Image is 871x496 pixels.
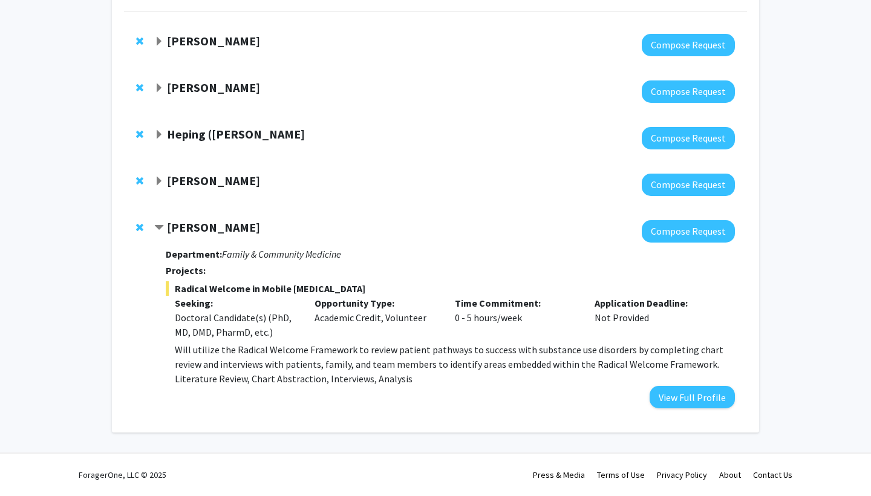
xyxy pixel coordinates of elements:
[9,442,51,487] iframe: Chat
[136,223,143,232] span: Remove Nyann Biery from bookmarks
[222,248,341,260] i: Family & Community Medicine
[650,386,735,408] button: View Full Profile
[154,177,164,186] span: Expand Danielle Tholey Bookmark
[455,296,577,310] p: Time Commitment:
[136,129,143,139] span: Remove Heping (Ann) Sheng from bookmarks
[657,469,707,480] a: Privacy Policy
[586,296,726,339] div: Not Provided
[136,83,143,93] span: Remove Alexander Macnow from bookmarks
[79,454,166,496] div: ForagerOne, LLC © 2025
[154,83,164,93] span: Expand Alexander Macnow Bookmark
[175,342,735,371] p: Will utilize the Radical Welcome Framework to review patient pathways to success with substance u...
[642,80,735,103] button: Compose Request to Alexander Macnow
[167,33,260,48] strong: [PERSON_NAME]
[175,296,297,310] p: Seeking:
[753,469,792,480] a: Contact Us
[642,127,735,149] button: Compose Request to Heping (Ann) Sheng
[175,310,297,339] div: Doctoral Candidate(s) (PhD, MD, DMD, PharmD, etc.)
[136,36,143,46] span: Remove Dennis Hand from bookmarks
[642,220,735,243] button: Compose Request to Nyann Biery
[597,469,645,480] a: Terms of Use
[166,264,206,276] strong: Projects:
[595,296,717,310] p: Application Deadline:
[719,469,741,480] a: About
[166,248,222,260] strong: Department:
[154,37,164,47] span: Expand Dennis Hand Bookmark
[167,173,260,188] strong: [PERSON_NAME]
[167,220,260,235] strong: [PERSON_NAME]
[315,296,437,310] p: Opportunity Type:
[136,176,143,186] span: Remove Danielle Tholey from bookmarks
[533,469,585,480] a: Press & Media
[446,296,586,339] div: 0 - 5 hours/week
[167,80,260,95] strong: [PERSON_NAME]
[154,223,164,233] span: Contract Nyann Biery Bookmark
[305,296,446,339] div: Academic Credit, Volunteer
[167,126,305,142] strong: Heping ([PERSON_NAME]
[166,281,735,296] span: Radical Welcome in Mobile [MEDICAL_DATA]
[154,130,164,140] span: Expand Heping (Ann) Sheng Bookmark
[642,34,735,56] button: Compose Request to Dennis Hand
[175,371,735,386] p: Literature Review, Chart Abstraction, Interviews, Analysis
[642,174,735,196] button: Compose Request to Danielle Tholey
